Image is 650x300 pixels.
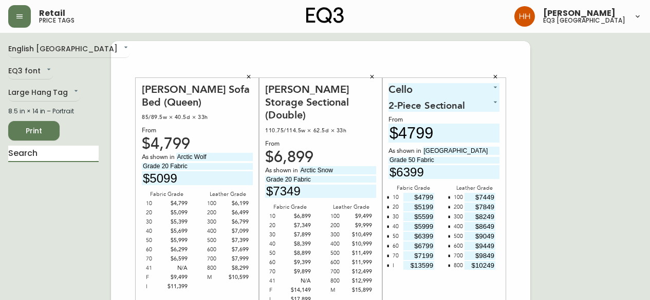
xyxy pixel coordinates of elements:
[388,184,438,193] div: Fabric Grade
[326,203,376,212] div: Leather Grade
[351,249,372,258] div: $11,499
[265,139,376,149] div: From
[269,230,290,239] div: 30
[290,286,311,295] div: $14,149
[543,9,616,17] span: [PERSON_NAME]
[393,222,399,232] div: 40
[388,116,499,124] div: From
[146,264,167,273] div: 41
[393,251,399,261] div: 70
[388,165,499,179] input: price excluding $
[203,190,253,199] div: Leather Grade
[543,17,625,24] h5: eq3 [GEOGRAPHIC_DATA]
[351,239,372,249] div: $10,999
[290,276,311,286] div: N/A
[465,261,495,270] input: price excluding $
[330,239,351,249] div: 400
[403,212,434,221] input: price excluding $
[351,230,372,239] div: $10,499
[388,147,423,156] span: As shown in
[330,258,351,267] div: 600
[265,153,376,162] div: $6,899
[465,193,495,202] input: price excluding $
[351,221,372,230] div: $9,999
[228,254,249,264] div: $7,999
[228,273,249,282] div: $10,599
[39,17,75,24] h5: price tags
[142,190,192,199] div: Fabric Grade
[454,222,463,232] div: 400
[146,217,167,227] div: 30
[146,227,167,236] div: 40
[290,267,311,276] div: $9,899
[465,203,495,211] input: price excluding $
[269,258,290,267] div: 60
[454,193,463,203] div: 100
[269,221,290,230] div: 20
[8,41,130,58] div: English [GEOGRAPHIC_DATA]
[290,239,311,249] div: $8,399
[269,212,290,221] div: 10
[167,227,188,236] div: $5,699
[142,171,253,185] input: price excluding $
[16,125,51,137] span: Print
[454,251,463,261] div: 700
[290,249,311,258] div: $8,899
[393,203,399,212] div: 20
[265,126,376,135] div: 110.75/114.5w × 62.5d × 33h
[351,267,372,276] div: $12,499
[265,185,376,198] input: price excluding $
[454,212,463,222] div: 300
[265,83,376,122] div: [PERSON_NAME] Storage Sectional (Double)
[8,85,80,102] div: Large Hang Tag
[465,242,495,250] input: price excluding $
[454,232,463,242] div: 500
[330,221,351,230] div: 200
[167,208,188,217] div: $5,099
[269,286,290,295] div: F
[228,208,249,217] div: $6,499
[142,139,253,149] div: $4,799
[8,107,99,116] div: 8.5 in × 14 in – Portrait
[306,7,344,24] img: logo
[207,254,228,264] div: 700
[228,245,249,254] div: $7,699
[207,199,228,208] div: 100
[300,166,376,174] input: fabric/leather and leg
[8,146,99,162] input: Search
[403,242,434,250] input: price excluding $
[290,221,311,230] div: $7,349
[351,212,372,221] div: $9,499
[167,273,188,282] div: $9,499
[228,199,249,208] div: $6,199
[207,236,228,245] div: 500
[269,239,290,249] div: 40
[167,282,188,291] div: $11,399
[207,208,228,217] div: 200
[228,227,249,236] div: $7,099
[454,261,463,271] div: 800
[167,217,188,227] div: $5,399
[403,203,434,211] input: price excluding $
[269,267,290,276] div: 70
[146,199,167,208] div: 10
[330,267,351,276] div: 700
[393,212,399,222] div: 30
[388,83,499,96] div: Cello
[207,245,228,254] div: 600
[450,184,499,193] div: Leather Grade
[39,9,65,17] span: Retail
[146,236,167,245] div: 50
[146,208,167,217] div: 20
[351,286,372,295] div: $15,899
[393,193,399,203] div: 10
[423,147,499,155] input: fabric/leather and leg
[146,282,167,291] div: I
[269,276,290,286] div: 41
[388,96,499,112] div: 2-Piece Sectional
[142,113,253,122] div: 85/89.5w × 40.5d × 33h
[393,232,399,242] div: 50
[167,236,188,245] div: $5,999
[393,261,394,271] div: I
[167,264,188,273] div: N/A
